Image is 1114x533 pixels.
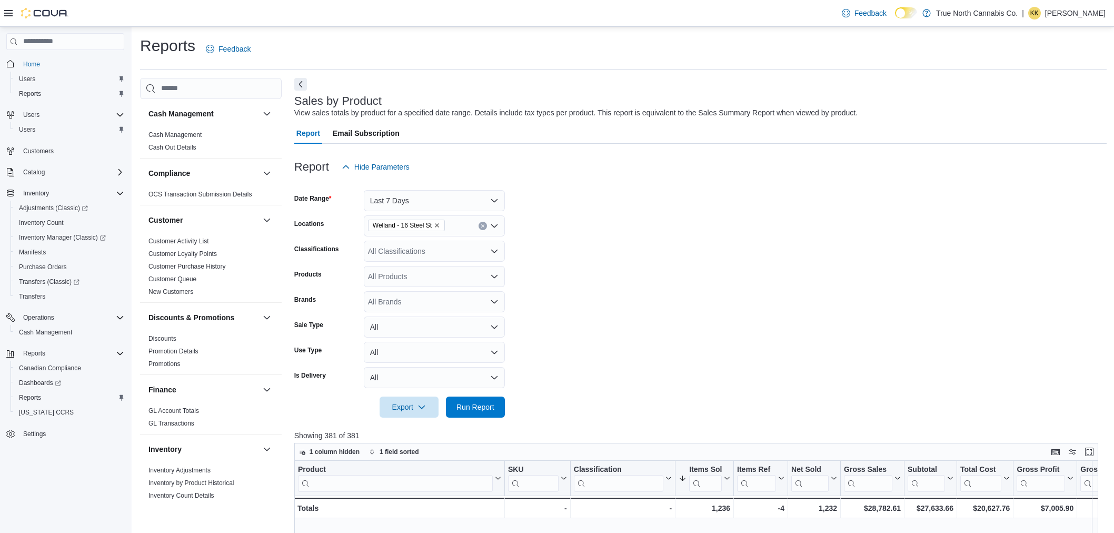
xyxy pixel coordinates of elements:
span: Inventory [23,189,49,198]
span: GL Account Totals [148,407,199,415]
div: Items Sold [689,465,722,475]
label: Classifications [294,245,339,253]
a: Customers [19,145,58,157]
a: Reports [15,391,45,404]
label: Brands [294,295,316,304]
span: Report [296,123,320,144]
button: Export [380,397,439,418]
div: Gross Profit [1017,465,1065,475]
button: Net Sold [791,465,837,491]
span: Home [23,60,40,68]
span: Transfers [19,292,45,301]
span: Email Subscription [333,123,400,144]
button: Total Cost [960,465,1010,491]
button: Users [2,107,128,122]
div: View sales totals by product for a specified date range. Details include tax types per product. T... [294,107,858,119]
div: 1,236 [679,502,730,515]
span: Inventory Count [15,216,124,229]
a: Canadian Compliance [15,362,85,374]
div: Customer [140,235,282,302]
a: Customer Purchase History [148,263,226,270]
button: Enter fullscreen [1083,446,1096,458]
h3: Cash Management [148,108,214,119]
a: Users [15,73,39,85]
span: Users [19,75,35,83]
div: $7,005.90 [1017,502,1073,515]
a: Promotion Details [148,348,198,355]
div: Classification [574,465,664,491]
div: Items Ref [737,465,776,475]
a: Dashboards [11,376,128,390]
p: True North Cannabis Co. [936,7,1018,19]
button: Users [11,122,128,137]
h3: Report [294,161,329,173]
button: Keyboard shortcuts [1049,446,1062,458]
button: SKU [508,465,567,491]
button: Next [294,78,307,91]
label: Is Delivery [294,371,326,380]
button: Compliance [148,168,258,179]
button: All [364,367,505,388]
a: GL Transactions [148,420,194,427]
a: Adjustments (Classic) [15,202,92,214]
a: Transfers (Classic) [11,274,128,289]
button: All [364,317,505,338]
div: - [508,502,567,515]
span: Reports [19,347,124,360]
input: Dark Mode [895,7,917,18]
a: Manifests [15,246,50,259]
a: Home [19,58,44,71]
div: Gross Sales [844,465,892,475]
span: Canadian Compliance [15,362,124,374]
a: Adjustments (Classic) [11,201,128,215]
h3: Discounts & Promotions [148,312,234,323]
button: Items Ref [737,465,784,491]
span: Users [19,125,35,134]
div: SKU [508,465,559,475]
span: Reports [23,349,45,358]
button: Compliance [261,167,273,180]
span: Hide Parameters [354,162,410,172]
button: Open list of options [490,247,499,255]
span: GL Transactions [148,419,194,428]
a: Users [15,123,39,136]
span: Manifests [19,248,46,256]
button: Customer [148,215,258,225]
span: Feedback [854,8,887,18]
button: Catalog [19,166,49,179]
span: Purchase Orders [15,261,124,273]
button: Customer [261,214,273,226]
button: Open list of options [490,222,499,230]
span: Inventory Count Details [148,491,214,500]
a: [US_STATE] CCRS [15,406,78,419]
button: Open list of options [490,272,499,281]
a: Transfers [15,290,49,303]
div: $28,782.61 [844,502,901,515]
button: Settings [2,426,128,441]
a: Feedback [838,3,891,24]
span: Customer Loyalty Points [148,250,217,258]
a: Settings [19,428,50,440]
a: Inventory by Product Historical [148,479,234,487]
div: Items Ref [737,465,776,491]
button: Remove Welland - 16 Steel St from selection in this group [434,222,440,229]
h3: Finance [148,384,176,395]
span: New Customers [148,288,193,296]
button: [US_STATE] CCRS [11,405,128,420]
button: Users [11,72,128,86]
button: Customers [2,143,128,159]
a: Promotions [148,360,181,368]
span: Inventory Adjustments [148,466,211,475]
span: Reports [19,90,41,98]
button: Gross Profit [1017,465,1073,491]
div: Gross Sales [844,465,892,491]
span: Users [23,111,39,119]
div: Finance [140,404,282,434]
button: Items Sold [679,465,730,491]
button: Display options [1066,446,1079,458]
button: Product [298,465,501,491]
a: GL Account Totals [148,407,199,414]
span: Operations [19,311,124,324]
img: Cova [21,8,68,18]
